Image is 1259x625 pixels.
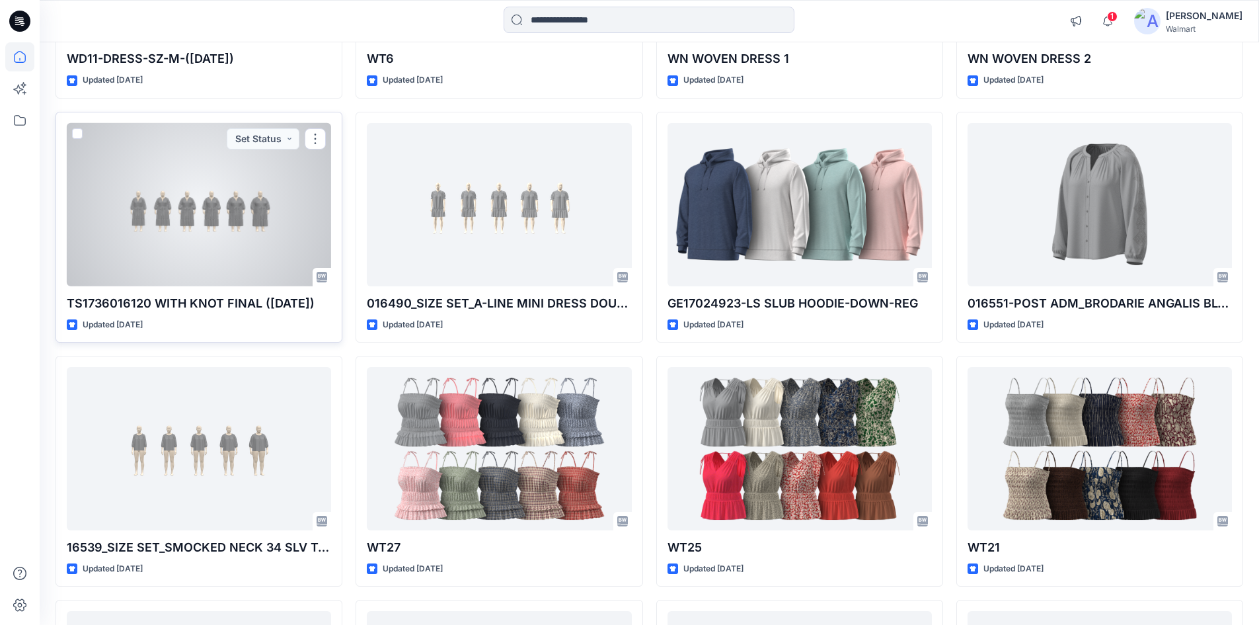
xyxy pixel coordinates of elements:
p: Updated [DATE] [383,562,443,576]
p: 16539_SIZE SET_SMOCKED NECK 34 SLV TOP [67,538,331,557]
p: WN WOVEN DRESS 2 [968,50,1232,68]
a: WT21 [968,367,1232,530]
p: 016551-POST ADM_BRODARIE ANGALIS BLOUSE [968,294,1232,313]
p: Updated [DATE] [83,73,143,87]
p: Updated [DATE] [383,318,443,332]
p: Updated [DATE] [83,318,143,332]
p: WT27 [367,538,631,557]
a: WT27 [367,367,631,530]
p: 016490_SIZE SET_A-LINE MINI DRESS DOUBLE CLOTH [367,294,631,313]
p: WT21 [968,538,1232,557]
a: 16539_SIZE SET_SMOCKED NECK 34 SLV TOP [67,367,331,530]
p: Updated [DATE] [983,73,1044,87]
a: TS1736016120 WITH KNOT FINAL (26-07-25) [67,123,331,286]
a: 016551-POST ADM_BRODARIE ANGALIS BLOUSE [968,123,1232,286]
img: avatar [1134,8,1161,34]
a: 016490_SIZE SET_A-LINE MINI DRESS DOUBLE CLOTH [367,123,631,286]
p: WT25 [668,538,932,557]
span: 1 [1107,11,1118,22]
p: Updated [DATE] [983,562,1044,576]
p: Updated [DATE] [983,318,1044,332]
p: Updated [DATE] [383,73,443,87]
div: [PERSON_NAME] [1166,8,1242,24]
p: WT6 [367,50,631,68]
a: WT25 [668,367,932,530]
p: GE17024923-LS SLUB HOODIE-DOWN-REG [668,294,932,313]
p: Updated [DATE] [83,562,143,576]
p: TS1736016120 WITH KNOT FINAL ([DATE]) [67,294,331,313]
p: WD11-DRESS-SZ-M-([DATE]) [67,50,331,68]
p: Updated [DATE] [683,318,744,332]
a: GE17024923-LS SLUB HOODIE-DOWN-REG [668,123,932,286]
p: Updated [DATE] [683,562,744,576]
p: WN WOVEN DRESS 1 [668,50,932,68]
p: Updated [DATE] [683,73,744,87]
div: Walmart [1166,24,1242,34]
